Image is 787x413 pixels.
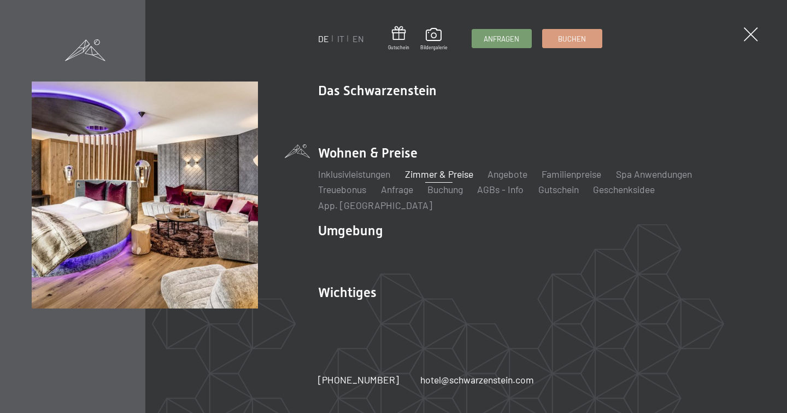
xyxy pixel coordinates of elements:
a: App. [GEOGRAPHIC_DATA] [318,199,432,211]
a: hotel@schwarzenstein.com [420,373,534,387]
a: Bildergalerie [420,28,448,51]
span: Anfragen [484,34,519,44]
a: Gutschein [388,26,409,51]
a: Buchung [427,183,463,195]
a: DE [318,33,329,44]
a: Buchen [543,30,602,48]
a: AGBs - Info [477,183,524,195]
a: Spa Anwendungen [616,168,692,180]
a: EN [353,33,364,44]
span: Gutschein [388,44,409,51]
a: Angebote [488,168,527,180]
span: [PHONE_NUMBER] [318,374,399,386]
a: Zimmer & Preise [405,168,473,180]
a: Anfrage [381,183,413,195]
a: Geschenksidee [593,183,655,195]
a: Anfragen [472,30,531,48]
span: Buchen [558,34,586,44]
a: Familienpreise [542,168,601,180]
a: [PHONE_NUMBER] [318,373,399,387]
a: Inklusivleistungen [318,168,390,180]
span: Bildergalerie [420,44,448,51]
a: IT [337,33,344,44]
a: Gutschein [538,183,579,195]
a: Treuebonus [318,183,366,195]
